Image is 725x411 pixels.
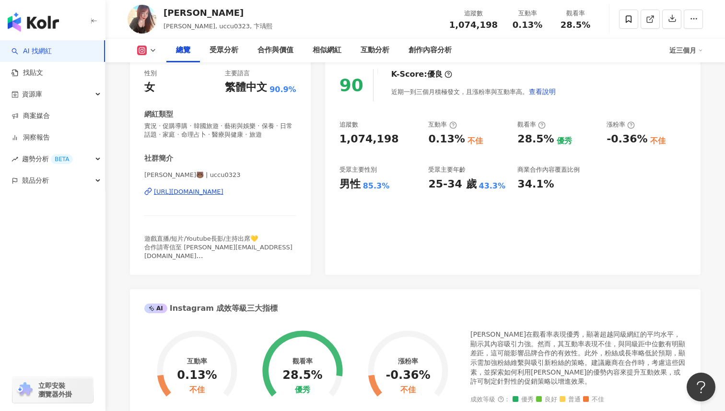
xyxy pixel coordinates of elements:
[517,132,554,147] div: 28.5%
[398,357,418,365] div: 漲粉率
[8,12,59,32] img: logo
[269,84,296,95] span: 90.9%
[391,69,452,80] div: K-Score :
[669,43,703,58] div: 近三個月
[144,171,296,179] span: [PERSON_NAME]🐻 | uccu0323
[479,181,506,191] div: 43.3%
[509,9,546,18] div: 互動率
[177,369,217,382] div: 0.13%
[144,122,296,139] span: 實況 · 促購導購 · 韓國旅遊 · 藝術與娛樂 · 保養 · 日常話題 · 家庭 · 命理占卜 · 醫療與健康 · 旅遊
[257,45,293,56] div: 合作與價值
[22,170,49,191] span: 競品分析
[15,382,34,398] img: chrome extension
[386,369,430,382] div: -0.36%
[144,303,278,314] div: Instagram 成效等級三大指標
[428,177,476,192] div: 25-34 歲
[295,386,310,395] div: 優秀
[128,5,156,34] img: KOL Avatar
[529,88,556,95] span: 查看說明
[428,132,465,147] div: 0.13%
[164,23,272,30] span: [PERSON_NAME], uccu0323, 卞瑀熙
[363,181,390,191] div: 85.3%
[560,396,581,403] span: 普通
[339,165,377,174] div: 受眾主要性別
[12,156,18,163] span: rise
[339,75,363,95] div: 90
[470,330,686,387] div: [PERSON_NAME]在觀看率表現優秀，顯著超越同級網紅的平均水平，顯示其內容吸引力強。然而，其互動率表現不佳，與同級距中位數有明顯差距，這可能影響品牌合作的有效性。此外，粉絲成長率略低於預...
[282,369,322,382] div: 28.5%
[427,69,443,80] div: 優良
[361,45,389,56] div: 互動分析
[144,69,157,78] div: 性別
[210,45,238,56] div: 受眾分析
[607,120,635,129] div: 漲粉率
[144,153,173,164] div: 社群簡介
[449,20,498,30] span: 1,074,198
[517,177,554,192] div: 34.1%
[189,386,205,395] div: 不佳
[313,45,341,56] div: 相似網紅
[12,377,93,403] a: chrome extension立即安裝 瀏覽器外掛
[144,80,155,95] div: 女
[225,80,267,95] div: 繁體中文
[517,120,546,129] div: 觀看率
[164,7,272,19] div: [PERSON_NAME]
[12,68,43,78] a: 找貼文
[557,9,594,18] div: 觀看率
[51,154,73,164] div: BETA
[391,82,556,101] div: 近期一到三個月積極發文，且漲粉率與互動率高。
[339,120,358,129] div: 追蹤數
[470,396,686,403] div: 成效等級 ：
[557,136,572,146] div: 優秀
[428,120,456,129] div: 互動率
[528,82,556,101] button: 查看說明
[12,133,50,142] a: 洞察報告
[687,373,715,401] iframe: Help Scout Beacon - Open
[154,188,223,196] div: [URL][DOMAIN_NAME]
[583,396,604,403] span: 不佳
[144,109,173,119] div: 網紅類型
[176,45,190,56] div: 總覽
[144,235,292,269] span: 遊戲直播/短片/Youtube長影/主持出席💛 合作請寄信至 [PERSON_NAME][EMAIL_ADDRESS][DOMAIN_NAME] 昕顏生技Founder @hsinyen_off...
[339,132,399,147] div: 1,074,198
[561,20,590,30] span: 28.5%
[225,69,250,78] div: 主要語言
[400,386,416,395] div: 不佳
[187,357,207,365] div: 互動率
[409,45,452,56] div: 創作內容分析
[144,188,296,196] a: [URL][DOMAIN_NAME]
[536,396,557,403] span: 良好
[607,132,647,147] div: -0.36%
[12,47,52,56] a: searchAI 找網紅
[513,20,542,30] span: 0.13%
[22,83,42,105] span: 資源庫
[428,165,466,174] div: 受眾主要年齡
[517,165,580,174] div: 商業合作內容覆蓋比例
[38,381,72,399] span: 立即安裝 瀏覽器外掛
[449,9,498,18] div: 追蹤數
[468,136,483,146] div: 不佳
[650,136,666,146] div: 不佳
[292,357,313,365] div: 觀看率
[22,148,73,170] span: 趨勢分析
[513,396,534,403] span: 優秀
[144,304,167,313] div: AI
[12,111,50,121] a: 商案媒合
[339,177,361,192] div: 男性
